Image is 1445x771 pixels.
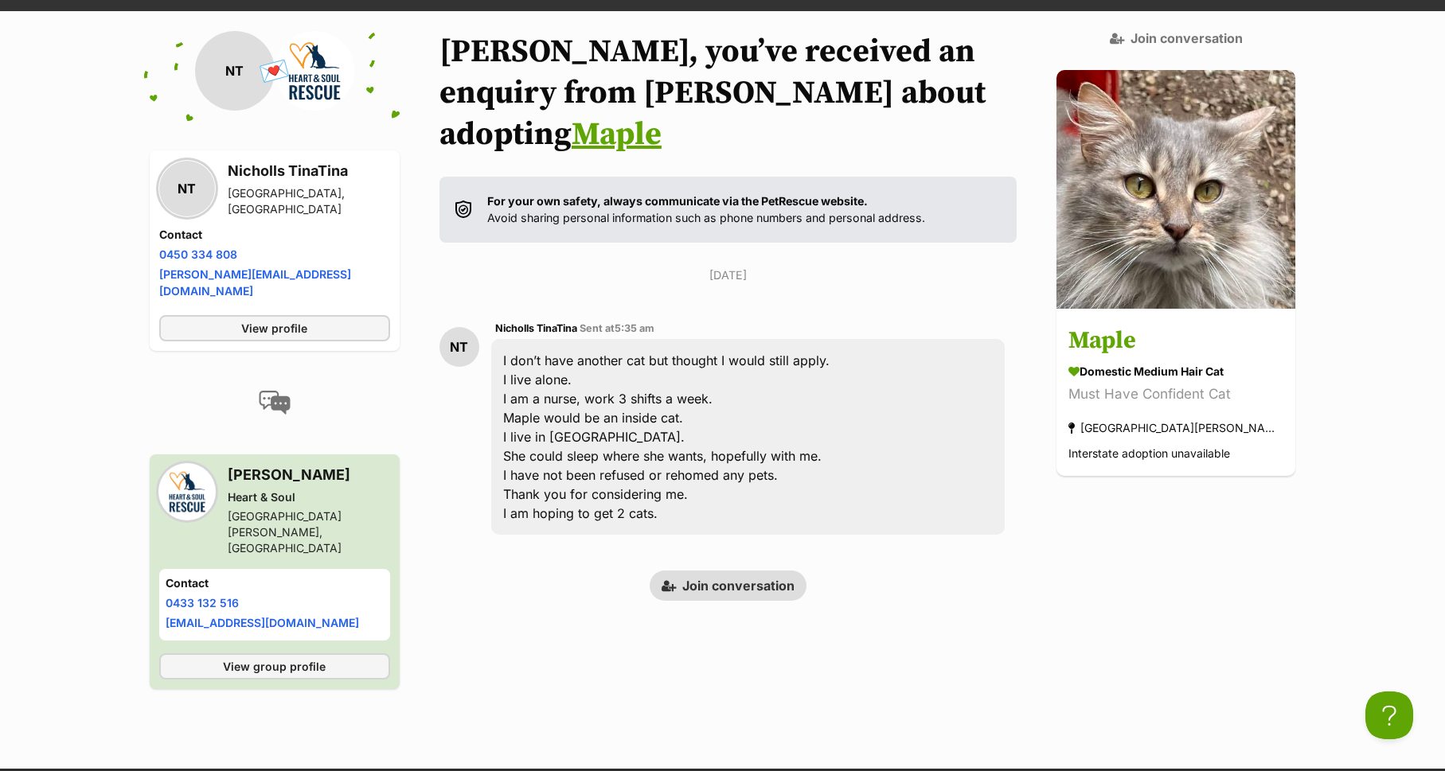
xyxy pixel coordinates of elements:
img: Heart & Soul profile pic [159,464,215,520]
span: View group profile [223,658,326,675]
strong: For your own safety, always communicate via the PetRescue website. [487,194,868,208]
div: [GEOGRAPHIC_DATA], [GEOGRAPHIC_DATA] [228,185,390,217]
span: Sent at [580,322,654,334]
a: Maple Domestic Medium Hair Cat Must Have Confident Cat [GEOGRAPHIC_DATA][PERSON_NAME], [GEOGRAPHI... [1056,311,1295,476]
h1: [PERSON_NAME], you’ve received an enquiry from [PERSON_NAME] about adopting [439,31,1017,155]
a: [EMAIL_ADDRESS][DOMAIN_NAME] [166,616,359,629]
a: View profile [159,315,390,341]
span: 5:35 am [615,322,654,334]
div: I don’t have another cat but thought I would still apply. I live alone. I am a nurse, work 3 shif... [491,339,1006,535]
div: [GEOGRAPHIC_DATA][PERSON_NAME], [GEOGRAPHIC_DATA] [228,508,390,556]
div: Domestic Medium Hair Cat [1068,363,1283,380]
p: Avoid sharing personal information such as phone numbers and personal address. [487,193,925,227]
img: Maple [1056,70,1295,309]
a: Join conversation [650,570,806,601]
h3: [PERSON_NAME] [228,464,390,486]
h4: Contact [159,227,390,243]
img: conversation-icon-4a6f8262b818ee0b60e3300018af0b2d0b884aa5de6e9bcb8d3d4eeb1a70a7c4.svg [259,391,291,415]
span: Nicholls TinaTina [495,322,577,334]
h3: Maple [1068,323,1283,359]
h4: Contact [166,575,384,591]
div: NT [159,161,215,216]
span: View profile [241,320,307,337]
p: [DATE] [439,267,1017,283]
a: 0433 132 516 [166,596,239,609]
div: Must Have Confident Cat [1068,384,1283,405]
div: NT [439,327,479,367]
img: Heart & Soul profile pic [275,31,354,111]
h3: Nicholls TinaTina [228,160,390,182]
a: [PERSON_NAME][EMAIL_ADDRESS][DOMAIN_NAME] [159,267,351,298]
div: NT [195,31,275,111]
span: Interstate adoption unavailable [1068,446,1230,460]
div: Heart & Soul [228,489,390,505]
span: 💌 [256,54,292,88]
iframe: Help Scout Beacon - Open [1365,691,1413,739]
a: 0450 334 808 [159,247,237,261]
div: [GEOGRAPHIC_DATA][PERSON_NAME], [GEOGRAPHIC_DATA] [1068,417,1283,438]
a: Maple [572,115,662,154]
a: View group profile [159,653,390,679]
a: Join conversation [1110,31,1243,45]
